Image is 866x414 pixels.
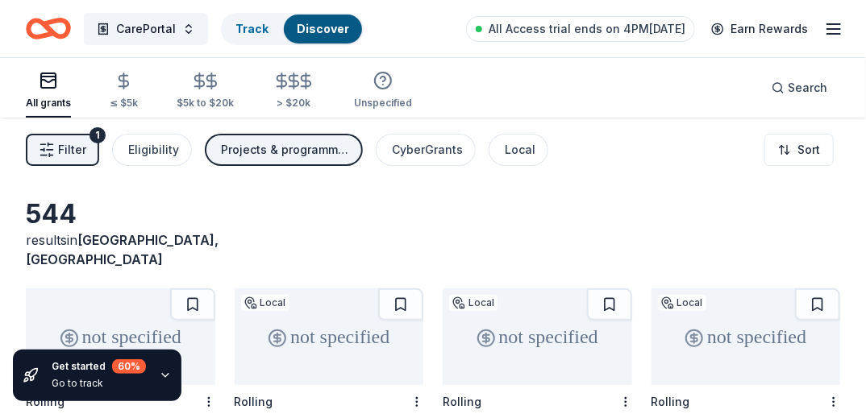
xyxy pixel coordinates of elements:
a: Earn Rewards [702,14,818,43]
button: Search [759,72,840,104]
button: CarePortal [84,13,208,45]
div: not specified [26,288,215,385]
a: Discover [297,22,349,35]
a: Track [235,22,268,35]
button: > $20k [273,65,315,118]
div: Rolling [443,395,481,408]
a: Home [26,10,71,48]
button: Filter1 [26,134,99,166]
button: $5k to $20k [177,65,234,118]
div: Local [658,295,706,311]
span: [GEOGRAPHIC_DATA], [GEOGRAPHIC_DATA] [26,232,219,267]
button: All grants [26,64,71,118]
div: 1 [90,127,106,143]
div: not specified [443,288,632,385]
span: All Access trial ends on 4PM[DATE] [489,19,685,39]
div: $5k to $20k [177,97,234,110]
div: Local [241,295,289,311]
button: Projects & programming, General operations, Training and capacity building [205,134,363,166]
div: Go to track [52,377,146,390]
div: All grants [26,97,71,110]
div: Get started [52,359,146,374]
div: Rolling [652,395,690,408]
div: Projects & programming, General operations, Training and capacity building [221,140,350,159]
button: ≤ $5k [110,65,138,118]
div: not specified [652,288,841,385]
div: not specified [235,288,424,385]
button: CyberGrants [376,134,476,166]
div: > $20k [273,97,315,110]
button: Eligibility [112,134,192,166]
button: Local [489,134,548,166]
div: 60 % [112,359,146,374]
span: Sort [797,140,820,159]
div: Unspecified [354,97,412,110]
div: results [26,230,215,269]
button: Sort [764,134,834,166]
div: ≤ $5k [110,97,138,110]
button: TrackDiscover [221,13,364,45]
div: Local [449,295,498,311]
span: CarePortal [116,19,176,39]
div: Local [505,140,535,159]
span: Filter [58,140,86,159]
span: Search [788,78,827,97]
button: Unspecified [354,64,412,118]
div: Eligibility [128,140,179,159]
div: 544 [26,198,215,230]
span: in [26,232,219,267]
div: CyberGrants [392,140,463,159]
a: All Access trial ends on 4PM[DATE] [466,16,695,42]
